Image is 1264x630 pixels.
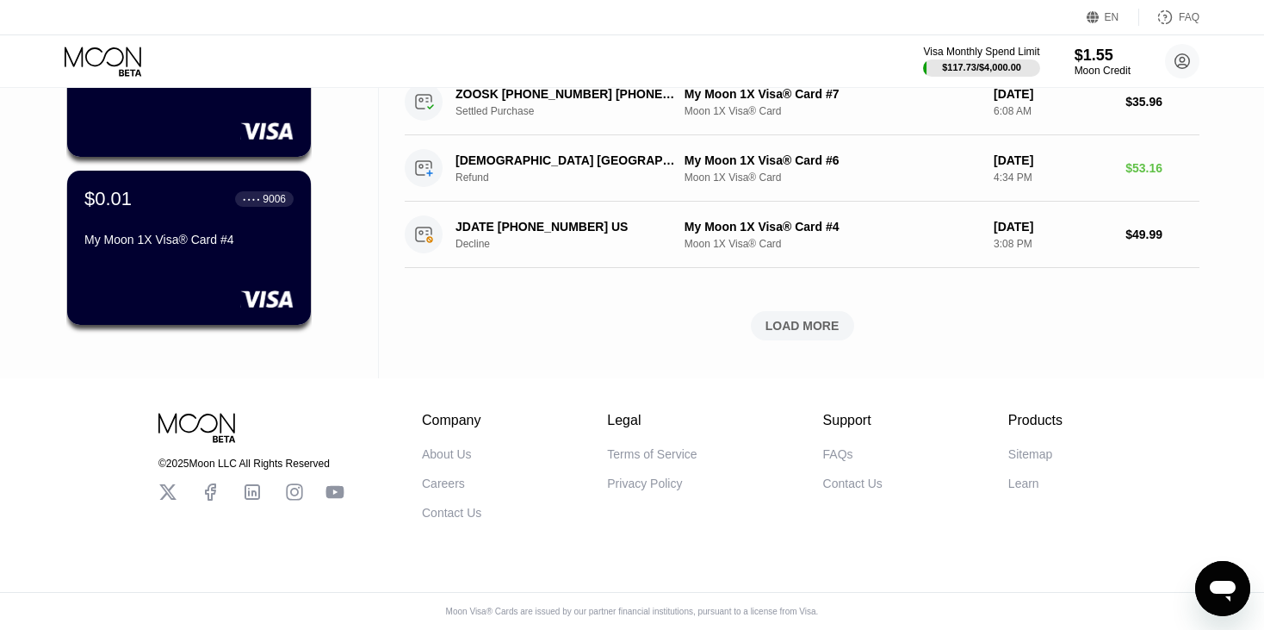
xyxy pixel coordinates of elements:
div: Refund [455,172,695,184]
div: Learn [1008,477,1039,490]
div: Settled Purchase [455,105,695,117]
div: 3:08 PM [994,238,1112,250]
div: Sitemap [1008,447,1052,461]
div: $0.01● ● ● ●9006My Moon 1X Visa® Card #4 [67,171,311,325]
div: Moon 1X Visa® Card [685,238,980,250]
div: Contact Us [422,506,481,520]
div: 6:08 AM [994,105,1112,117]
div: Contact Us [823,477,883,490]
div: Products [1008,413,1063,428]
div: LOAD MORE [765,318,840,334]
div: Decline [455,238,695,250]
div: ● ● ● ● [243,196,260,202]
div: Privacy Policy [607,477,682,490]
div: EN [1105,11,1119,23]
div: [DEMOGRAPHIC_DATA] [GEOGRAPHIC_DATA] USRefundMy Moon 1X Visa® Card #6Moon 1X Visa® Card[DATE]4:34... [405,135,1199,202]
iframe: Button to launch messaging window [1195,561,1250,616]
div: ZOOSK [PHONE_NUMBER] [PHONE_NUMBER] USSettled PurchaseMy Moon 1X Visa® Card #7Moon 1X Visa® Card[... [405,69,1199,135]
div: $117.73 / $4,000.00 [942,62,1021,72]
div: Support [823,413,883,428]
div: Terms of Service [607,447,697,461]
div: My Moon 1X Visa® Card #6 [685,153,980,167]
div: [DATE] [994,153,1112,167]
div: FAQ [1179,11,1199,23]
div: $1.55Moon Credit [1075,47,1131,77]
div: Moon Credit [1075,65,1131,77]
div: FAQs [823,447,853,461]
div: ZOOSK [PHONE_NUMBER] [PHONE_NUMBER] US [455,87,678,101]
div: Careers [422,477,465,490]
div: My Moon 1X Visa® Card #4 [84,233,294,246]
div: $53.16 [1125,161,1199,175]
div: $0.01 [84,188,132,210]
div: © 2025 Moon LLC All Rights Reserved [158,458,344,470]
div: Company [422,413,481,428]
div: About Us [422,447,472,461]
div: [DEMOGRAPHIC_DATA] [GEOGRAPHIC_DATA] US [455,153,678,167]
div: LOAD MORE [405,311,1199,340]
div: Legal [607,413,697,428]
div: $35.96 [1125,95,1199,109]
div: [DATE] [994,87,1112,101]
div: FAQ [1139,9,1199,26]
div: $1.55 [1075,47,1131,65]
div: $49.99 [1125,228,1199,241]
div: Moon Visa® Cards are issued by our partner financial institutions, pursuant to a license from Visa. [432,607,833,616]
div: My Moon 1X Visa® Card #7 [685,87,980,101]
div: [DATE] [994,220,1112,234]
div: Moon 1X Visa® Card [685,105,980,117]
div: Visa Monthly Spend Limit$117.73/$4,000.00 [923,46,1039,77]
div: 9006 [263,193,286,205]
div: EN [1087,9,1139,26]
div: My Moon 1X Visa® Card #4 [685,220,980,234]
div: JDATE [PHONE_NUMBER] USDeclineMy Moon 1X Visa® Card #4Moon 1X Visa® Card[DATE]3:08 PM$49.99 [405,202,1199,268]
div: JDATE [PHONE_NUMBER] US [455,220,678,234]
div: 4:34 PM [994,172,1112,184]
div: Moon 1X Visa® Card [685,172,980,184]
div: Visa Monthly Spend Limit [923,46,1039,58]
